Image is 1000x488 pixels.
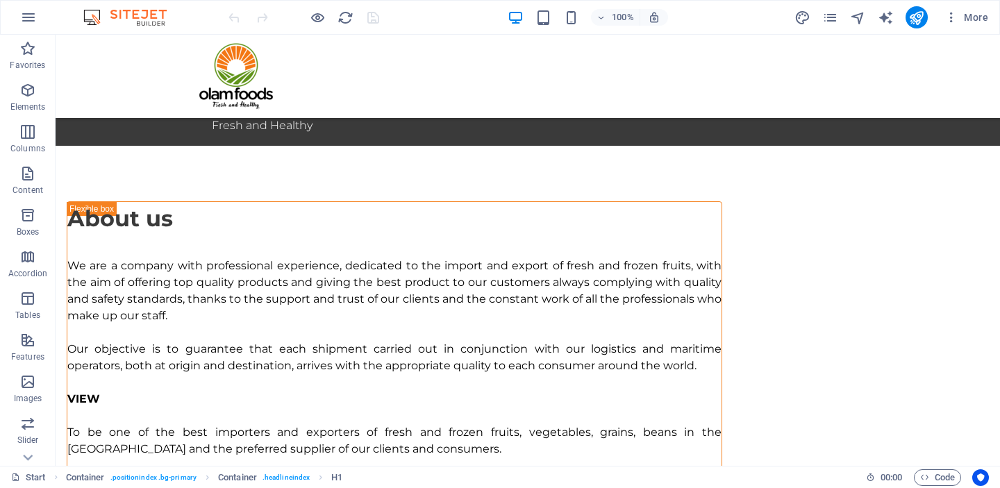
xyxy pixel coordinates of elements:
p: Accordion [8,268,47,279]
button: design [794,9,811,26]
button: Usercentrics [972,469,989,486]
p: Boxes [17,226,40,237]
span: . positionindex .bg-primary [110,469,197,486]
p: Tables [15,310,40,321]
button: reload [337,9,353,26]
p: Elements [10,101,46,112]
span: Click to select. Double-click to edit [66,469,105,486]
img: Editor Logo [80,9,184,26]
p: Favorites [10,60,45,71]
p: Content [12,185,43,196]
button: navigator [850,9,867,26]
button: Code [914,469,961,486]
p: Slider [17,435,39,446]
button: 100% [591,9,640,26]
span: : [890,472,892,482]
a: Click to cancel selection. Double-click to open Pages [11,469,46,486]
p: Features [11,351,44,362]
span: . headlineindex [262,469,310,486]
i: Publish [908,10,924,26]
button: More [939,6,994,28]
span: More [944,10,988,24]
button: Click here to leave preview mode and continue editing [309,9,326,26]
button: text_generator [878,9,894,26]
span: 00 00 [881,469,902,486]
i: Navigator [850,10,866,26]
i: Design (Ctrl+Alt+Y) [794,10,810,26]
i: On resize automatically adjust zoom level to fit chosen device. [648,11,660,24]
span: Code [920,469,955,486]
i: Reload page [337,10,353,26]
h6: Session time [866,469,903,486]
span: Click to select. Double-click to edit [331,469,342,486]
button: pages [822,9,839,26]
h6: 100% [612,9,634,26]
p: Columns [10,143,45,154]
i: Pages (Ctrl+Alt+S) [822,10,838,26]
button: publish [906,6,928,28]
p: Images [14,393,42,404]
nav: breadcrumb [66,469,343,486]
span: Click to select. Double-click to edit [218,469,257,486]
i: AI Writer [878,10,894,26]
